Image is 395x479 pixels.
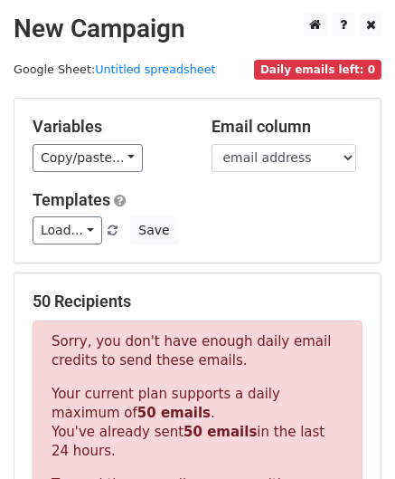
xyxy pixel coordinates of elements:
a: Daily emails left: 0 [254,62,381,76]
h5: 50 Recipients [33,292,362,311]
a: Copy/paste... [33,144,143,172]
a: Templates [33,190,110,209]
strong: 50 emails [137,405,211,421]
h5: Variables [33,117,184,137]
span: Daily emails left: 0 [254,60,381,80]
small: Google Sheet: [14,62,216,76]
a: Untitled spreadsheet [95,62,215,76]
strong: 50 emails [183,424,257,440]
p: Your current plan supports a daily maximum of . You've already sent in the last 24 hours. [52,385,343,461]
h5: Email column [212,117,363,137]
p: Sorry, you don't have enough daily email credits to send these emails. [52,332,343,370]
iframe: Chat Widget [305,392,395,479]
a: Load... [33,216,102,244]
h2: New Campaign [14,14,381,44]
button: Save [130,216,177,244]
